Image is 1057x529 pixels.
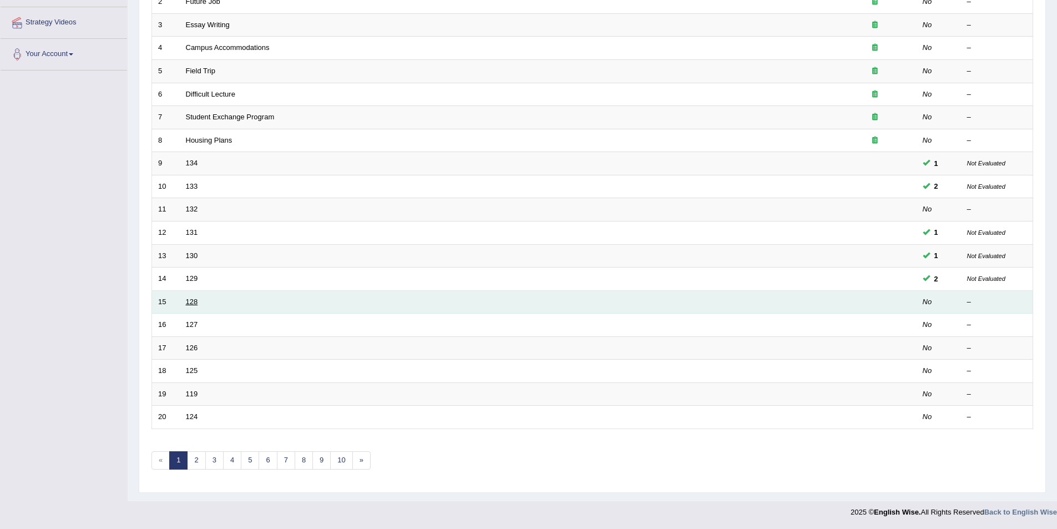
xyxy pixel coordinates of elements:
[923,412,932,421] em: No
[152,382,180,406] td: 19
[295,451,313,470] a: 8
[967,389,1027,400] div: –
[223,451,241,470] a: 4
[967,160,1005,167] small: Not Evaluated
[186,366,198,375] a: 125
[1,7,127,35] a: Strategy Videos
[930,226,943,238] span: You can still take this question
[967,183,1005,190] small: Not Evaluated
[186,159,198,167] a: 134
[152,152,180,175] td: 9
[967,297,1027,308] div: –
[186,205,198,213] a: 132
[152,406,180,429] td: 20
[186,113,275,121] a: Student Exchange Program
[152,221,180,244] td: 12
[930,180,943,192] span: You can still take this question
[186,298,198,306] a: 128
[187,451,205,470] a: 2
[923,136,932,144] em: No
[152,37,180,60] td: 4
[923,320,932,329] em: No
[186,274,198,283] a: 129
[186,136,232,144] a: Housing Plans
[152,244,180,268] td: 13
[839,20,911,31] div: Exam occurring question
[152,198,180,221] td: 11
[152,268,180,291] td: 14
[151,451,170,470] span: «
[186,412,198,421] a: 124
[967,253,1005,259] small: Not Evaluated
[967,66,1027,77] div: –
[930,158,943,169] span: You can still take this question
[277,451,295,470] a: 7
[839,66,911,77] div: Exam occurring question
[186,390,198,398] a: 119
[152,175,180,198] td: 10
[923,298,932,306] em: No
[186,21,230,29] a: Essay Writing
[152,106,180,129] td: 7
[839,135,911,146] div: Exam occurring question
[205,451,224,470] a: 3
[923,67,932,75] em: No
[967,20,1027,31] div: –
[967,275,1005,282] small: Not Evaluated
[967,135,1027,146] div: –
[984,508,1057,516] a: Back to English Wise
[923,90,932,98] em: No
[186,182,198,190] a: 133
[930,250,943,261] span: You can still take this question
[241,451,259,470] a: 5
[186,67,215,75] a: Field Trip
[967,43,1027,53] div: –
[312,451,331,470] a: 9
[967,343,1027,354] div: –
[152,83,180,106] td: 6
[923,21,932,29] em: No
[923,113,932,121] em: No
[186,320,198,329] a: 127
[152,129,180,152] td: 8
[967,320,1027,330] div: –
[967,229,1005,236] small: Not Evaluated
[169,451,188,470] a: 1
[923,344,932,352] em: No
[923,205,932,213] em: No
[967,204,1027,215] div: –
[1,39,127,67] a: Your Account
[152,314,180,337] td: 16
[330,451,352,470] a: 10
[839,89,911,100] div: Exam occurring question
[152,360,180,383] td: 18
[923,366,932,375] em: No
[352,451,371,470] a: »
[923,390,932,398] em: No
[923,43,932,52] em: No
[874,508,921,516] strong: English Wise.
[851,501,1057,517] div: 2025 © All Rights Reserved
[839,43,911,53] div: Exam occurring question
[259,451,277,470] a: 6
[967,112,1027,123] div: –
[152,336,180,360] td: 17
[967,366,1027,376] div: –
[186,90,235,98] a: Difficult Lecture
[152,290,180,314] td: 15
[967,412,1027,422] div: –
[839,112,911,123] div: Exam occurring question
[152,13,180,37] td: 3
[152,60,180,83] td: 5
[186,43,270,52] a: Campus Accommodations
[930,273,943,285] span: You can still take this question
[186,251,198,260] a: 130
[186,344,198,352] a: 126
[967,89,1027,100] div: –
[186,228,198,236] a: 131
